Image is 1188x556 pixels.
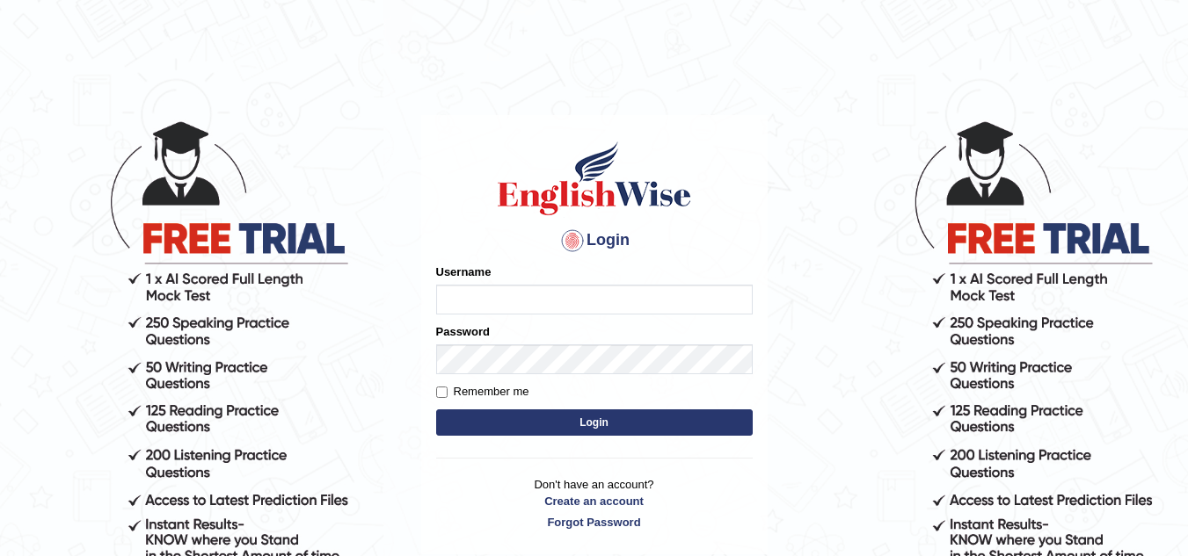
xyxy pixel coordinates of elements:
[436,514,753,531] a: Forgot Password
[436,227,753,255] h4: Login
[436,264,492,280] label: Username
[436,383,529,401] label: Remember me
[436,323,490,340] label: Password
[436,386,448,398] input: Remember me
[436,493,753,509] a: Create an account
[494,139,695,218] img: Logo of English Wise sign in for intelligent practice with AI
[436,476,753,531] p: Don't have an account?
[436,409,753,436] button: Login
